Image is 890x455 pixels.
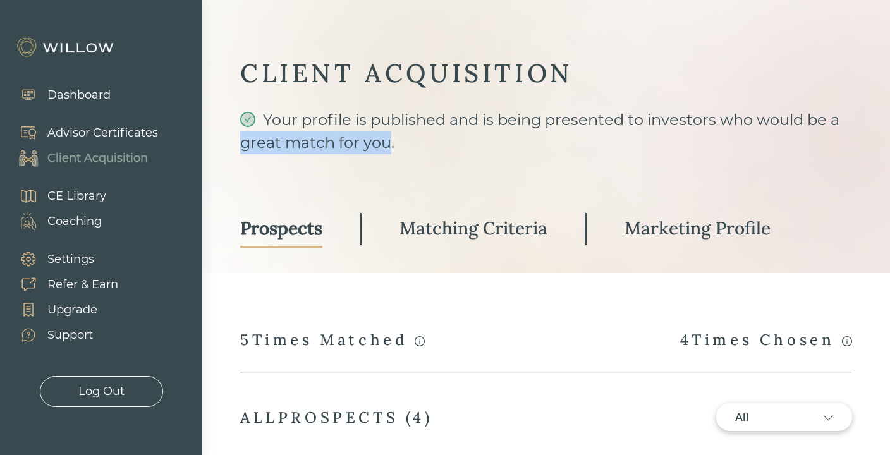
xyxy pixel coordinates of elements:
[625,217,771,240] div: Marketing Profile
[6,209,106,234] a: Coaching
[735,410,786,425] div: All
[240,408,433,427] div: ALL PROSPECTS ( 4 )
[47,213,102,230] div: Coaching
[625,210,771,248] a: Marketing Profile
[240,109,852,177] div: Your profile is published and is being presented to investors who would be a great match for you.
[6,272,118,297] a: Refer & Earn
[240,217,322,240] div: Prospects
[16,37,117,58] img: Willow
[47,276,118,293] div: Refer & Earn
[680,330,852,351] div: 4 Times Chosen
[240,112,255,127] span: check-circle
[47,251,94,268] div: Settings
[47,327,93,344] div: Support
[240,330,425,351] div: 5 Times Matched
[6,145,158,171] a: Client Acquisition
[47,87,111,104] div: Dashboard
[399,210,547,248] a: Matching Criteria
[399,217,547,240] div: Matching Criteria
[47,124,158,142] div: Advisor Certificates
[47,150,148,167] div: Client Acquisition
[240,210,322,248] a: Prospects
[240,57,852,90] div: CLIENT ACQUISITION
[6,120,158,145] a: Advisor Certificates
[78,383,125,400] div: Log Out
[6,183,106,209] a: CE Library
[6,297,118,322] a: Upgrade
[842,336,852,346] span: info-circle
[47,301,97,318] div: Upgrade
[47,188,106,205] div: CE Library
[6,82,111,107] a: Dashboard
[6,246,118,272] a: Settings
[415,336,425,346] span: info-circle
